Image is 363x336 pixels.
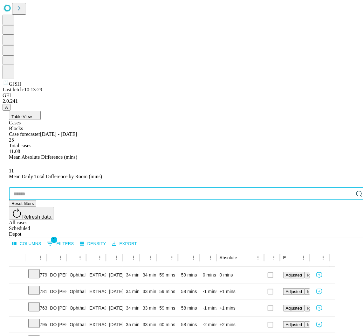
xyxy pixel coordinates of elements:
button: Ignored [305,272,324,278]
div: 33 mins [143,317,153,333]
div: DO [PERSON_NAME] [50,283,63,300]
div: 7795009 [28,267,44,283]
div: 0 mins [220,267,261,283]
div: 58 mins [181,317,196,333]
div: DO [PERSON_NAME] [50,300,63,316]
button: Menu [36,253,45,262]
div: DO [PERSON_NAME] [50,317,63,333]
button: Ignored [305,305,324,311]
div: Ophthalmology [70,300,83,316]
div: +1 mins [220,300,261,316]
button: Sort [245,253,254,262]
button: Sort [70,253,79,262]
button: Sort [290,253,299,262]
button: Expand [12,286,22,297]
button: Show filters [45,239,76,249]
div: -2 mins [203,317,213,333]
button: Adjusted [283,288,305,295]
div: EXTRACAPSULAR CATARACT REMOVAL WITH [MEDICAL_DATA] [89,317,103,333]
span: Ignored [307,306,322,311]
div: [DATE] [109,267,120,283]
div: EXTRACAPSULAR CATARACT REMOVAL WITH [MEDICAL_DATA] [89,267,103,283]
button: Refresh data [9,207,54,220]
button: Reset filters [9,200,36,207]
button: Sort [51,253,59,262]
button: Ignored [305,288,324,295]
span: Refresh data [22,214,51,220]
button: Menu [270,253,278,262]
div: 7950702 [28,317,44,333]
div: -1 mins [203,300,213,316]
button: Menu [95,253,104,262]
span: Ignored [307,289,322,294]
button: Expand [12,270,22,281]
button: Expand [12,303,22,314]
span: 25 [9,137,14,143]
span: Adjusted [286,289,302,294]
div: Ophthalmology [70,283,83,300]
div: 33 mins [143,283,153,300]
span: 11.08 [9,149,20,154]
button: Adjusted [283,321,305,328]
button: Menu [146,253,155,262]
button: Density [78,239,108,249]
button: Table View [9,111,41,120]
div: 34 mins [126,283,136,300]
div: 58 mins [181,283,196,300]
div: +1 mins [220,283,261,300]
button: Adjusted [283,305,305,311]
button: A [3,104,10,111]
span: Last fetch: 10:13:29 [3,87,42,92]
button: Show filters [127,253,135,262]
div: -1 mins [203,283,213,300]
div: 60 mins [160,317,175,333]
button: Menu [112,253,121,262]
span: Table View [11,114,32,119]
button: Menu [168,253,176,262]
button: Ignored [305,321,324,328]
div: Ophthalmology [70,267,83,283]
button: Sort [160,253,169,262]
div: 34 mins [143,267,153,283]
span: Total cases [9,143,31,148]
span: Ignored [307,322,322,327]
button: Sort [182,253,191,262]
button: Menu [56,253,65,262]
button: Menu [76,253,85,262]
div: +2 mins [220,317,261,333]
button: Menu [206,253,215,262]
span: Mean Daily Total Difference by Room (mins) [9,174,102,179]
span: Adjusted [286,306,302,311]
button: Select columns [10,239,43,249]
div: 59 mins [160,283,175,300]
button: Menu [299,253,308,262]
div: 58 mins [181,300,196,316]
div: EXTRACAPSULAR CATARACT REMOVAL WITH [MEDICAL_DATA] [89,300,103,316]
button: Menu [319,253,328,262]
div: [DATE] [109,317,120,333]
div: EHR Action [283,255,290,260]
div: GEI [3,93,360,98]
button: Export [110,239,139,249]
button: Sort [29,253,38,262]
span: Adjusted [286,322,302,327]
span: A [5,105,8,110]
div: Ophthalmology [70,317,83,333]
div: 34 mins [126,300,136,316]
button: Sort [90,253,99,262]
div: 34 mins [126,267,136,283]
button: Sort [143,253,152,262]
div: 7815900 [28,283,44,300]
div: [DATE] [109,300,120,316]
span: 11 [9,168,14,173]
button: Adjusted [283,272,305,278]
div: 59 mins [160,300,175,316]
span: Mean Absolute Difference (mins) [9,154,77,160]
button: Sort [203,253,212,262]
span: [DATE] - [DATE] [40,131,77,137]
button: Expand [12,319,22,331]
span: Reset filters [11,201,34,206]
button: Sort [264,253,273,262]
div: [DATE] [109,283,120,300]
div: Absolute Difference [220,255,244,260]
